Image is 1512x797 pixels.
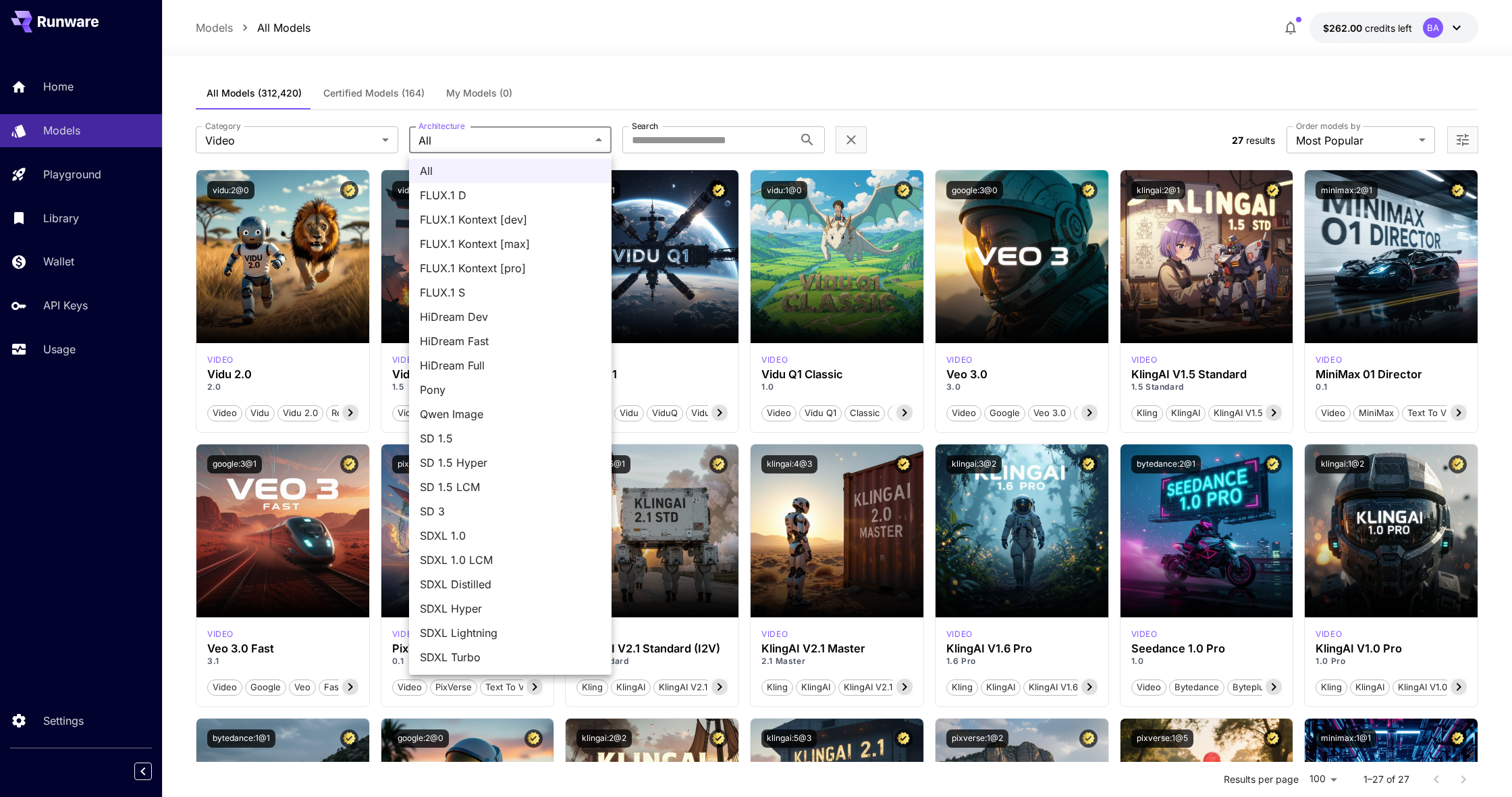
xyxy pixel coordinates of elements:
span: SDXL Distilled [420,576,601,592]
span: SD 3 [420,503,601,519]
span: All [420,163,601,179]
span: HiDream Full [420,357,601,374]
span: SDXL 1.0 LCM [420,552,601,568]
span: FLUX.1 Kontext [max] [420,236,601,252]
span: SDXL Hyper [420,600,601,617]
span: HiDream Fast [420,333,601,349]
span: HiDream Dev [420,309,601,325]
span: FLUX.1 S [420,284,601,301]
span: SD 1.5 LCM [420,479,601,495]
span: FLUX.1 D [420,187,601,203]
span: SDXL 1.0 [420,528,601,544]
span: Pony [420,382,601,398]
span: SDXL Turbo [420,649,601,665]
span: SD 1.5 [420,430,601,446]
span: FLUX.1 Kontext [pro] [420,260,601,276]
span: SD 1.5 Hyper [420,455,601,471]
span: Qwen Image [420,406,601,422]
span: FLUX.1 Kontext [dev] [420,211,601,228]
span: SDXL Lightning [420,625,601,641]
